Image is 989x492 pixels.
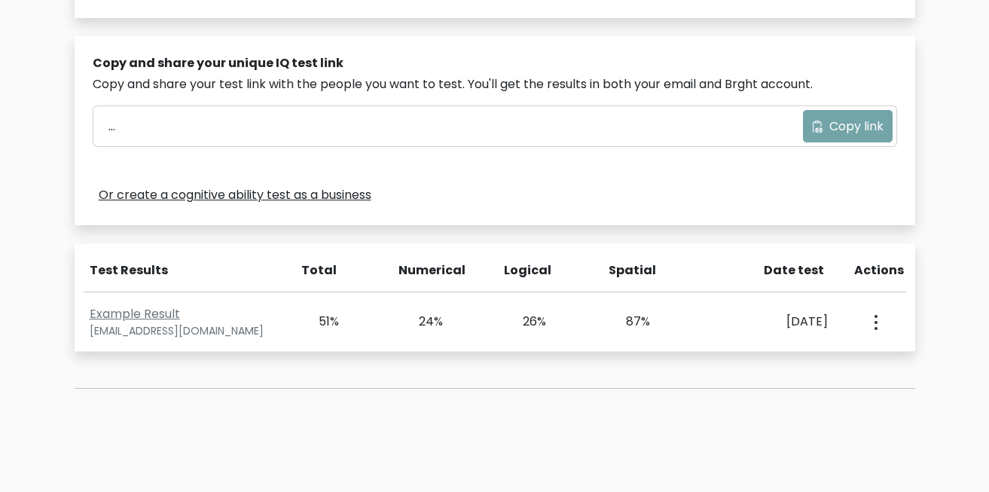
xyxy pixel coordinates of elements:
[400,313,443,331] div: 24%
[297,313,340,331] div: 51%
[90,323,279,339] div: [EMAIL_ADDRESS][DOMAIN_NAME]
[99,186,371,204] a: Or create a cognitive ability test as a business
[714,261,836,280] div: Date test
[607,313,650,331] div: 87%
[504,313,547,331] div: 26%
[93,75,897,93] div: Copy and share your test link with the people you want to test. You'll get the results in both yo...
[90,261,276,280] div: Test Results
[90,305,180,322] a: Example Result
[93,54,897,72] div: Copy and share your unique IQ test link
[609,261,652,280] div: Spatial
[398,261,442,280] div: Numerical
[711,313,828,331] div: [DATE]
[294,261,337,280] div: Total
[504,261,548,280] div: Logical
[854,261,906,280] div: Actions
